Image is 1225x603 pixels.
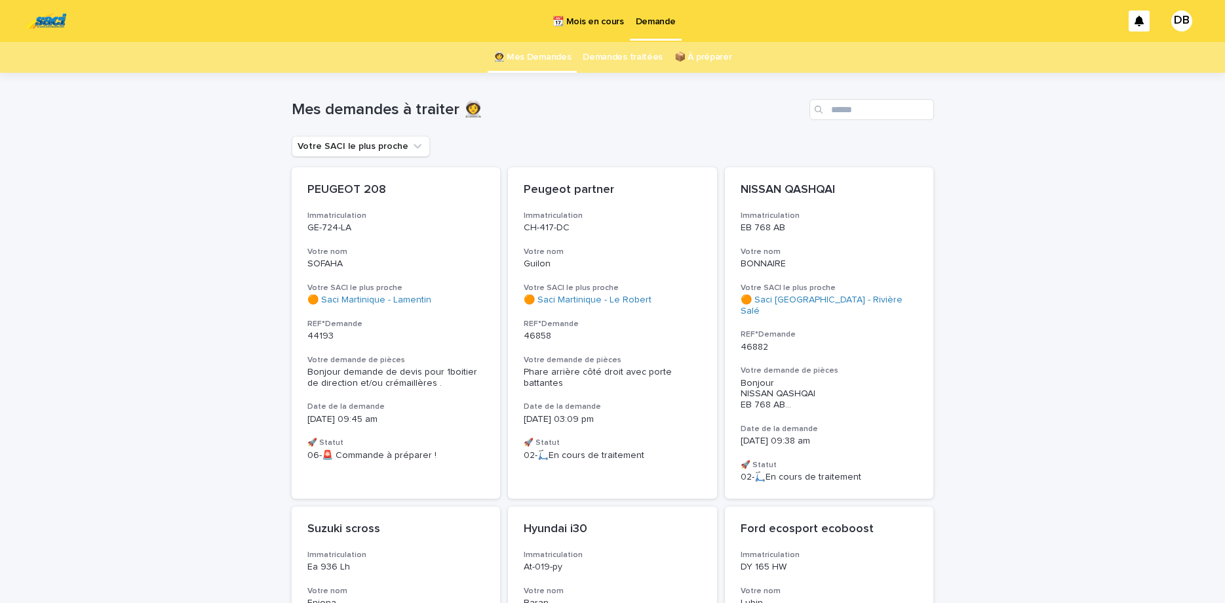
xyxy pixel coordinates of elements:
a: 🟠 Saci Martinique - Lamentin [307,295,431,306]
h3: 🚀 Statut [524,438,701,448]
h3: Date de la demande [524,402,701,412]
h3: Date de la demande [307,402,485,412]
a: Peugeot partnerImmatriculationCH-417-DCVotre nomGuilonVotre SACI le plus proche🟠 Saci Martinique ... [508,167,717,499]
p: CH-417-DC [524,222,701,234]
h3: Votre demande de pièces [524,355,701,365]
p: BONNAIRE [741,259,918,270]
button: Votre SACI le plus proche [292,136,430,157]
p: SOFAHA [307,259,485,270]
div: Bonjour NISSAN QASHQAI EB 768 AB Je souhaite un devis pour un ventilateur moteur, svp [741,378,918,411]
p: [DATE] 09:38 am [741,436,918,447]
a: 🟠 Saci Martinique - Le Robert [524,295,651,306]
p: [DATE] 03:09 pm [524,414,701,425]
a: 👩‍🚀 Mes Demandes [494,42,572,73]
p: 06-🚨 Commande à préparer ! [307,450,485,461]
h3: Votre nom [307,586,485,596]
a: NISSAN QASHQAIImmatriculationEB 768 ABVotre nomBONNAIREVotre SACI le plus proche🟠 Saci [GEOGRAPHI... [725,167,934,499]
p: [DATE] 09:45 am [307,414,485,425]
h3: 🚀 Statut [741,460,918,470]
h3: Votre demande de pièces [307,355,485,365]
h3: REF°Demande [524,319,701,329]
p: GE-724-LA [307,222,485,234]
p: 02-🛴En cours de traitement [524,450,701,461]
a: Demandes traitées [583,42,663,73]
h3: Votre SACI le plus proche [524,283,701,293]
img: UC29JcTLQ3GheANZ19ks [26,8,66,34]
p: Suzuki scross [307,522,485,537]
h3: Votre nom [741,586,918,596]
p: 46858 [524,331,701,342]
span: Bonjour demande de devis pour 1boitier de direction et/ou crémaillères . [307,367,480,388]
a: 📦 À préparer [674,42,731,73]
a: PEUGEOT 208ImmatriculationGE-724-LAVotre nomSOFAHAVotre SACI le plus proche🟠 Saci Martinique - La... [292,167,501,499]
h3: Votre nom [524,586,701,596]
h3: REF°Demande [741,329,918,340]
h3: Immatriculation [307,550,485,560]
input: Search [809,99,934,120]
p: At-019-py [524,562,701,573]
h3: 🚀 Statut [307,438,485,448]
h3: Immatriculation [524,550,701,560]
p: 44193 [307,331,485,342]
p: PEUGEOT 208 [307,183,485,198]
h3: REF°Demande [307,319,485,329]
div: DB [1171,10,1192,31]
h3: Votre nom [524,247,701,257]
h3: Date de la demande [741,424,918,434]
p: NISSAN QASHQAI [741,183,918,198]
span: Phare arrière côté droit avec porte battantes [524,367,674,388]
p: Ford ecosport ecoboost [741,522,918,537]
h3: Votre SACI le plus proche [307,283,485,293]
span: Bonjour NISSAN QASHQAI EB 768 AB ... [741,378,918,411]
h3: Immatriculation [741,211,918,221]
h3: Immatriculation [307,211,485,221]
p: Guilon [524,259,701,270]
p: Ea 936 Lh [307,562,485,573]
p: DY 165 HW [741,562,918,573]
h3: Votre nom [741,247,918,257]
p: 46882 [741,342,918,353]
h3: Immatriculation [741,550,918,560]
h3: Votre nom [307,247,485,257]
p: 02-🛴En cours de traitement [741,472,918,483]
h3: Votre demande de pièces [741,365,918,376]
p: EB 768 AB [741,222,918,234]
p: Hyundai i30 [524,522,701,537]
p: Peugeot partner [524,183,701,198]
h3: Votre SACI le plus proche [741,283,918,293]
a: 🟠 Saci [GEOGRAPHIC_DATA] - Rivière Salé [741,295,918,317]
h3: Immatriculation [524,211,701,221]
h1: Mes demandes à traiter 👩‍🚀 [292,100,804,119]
